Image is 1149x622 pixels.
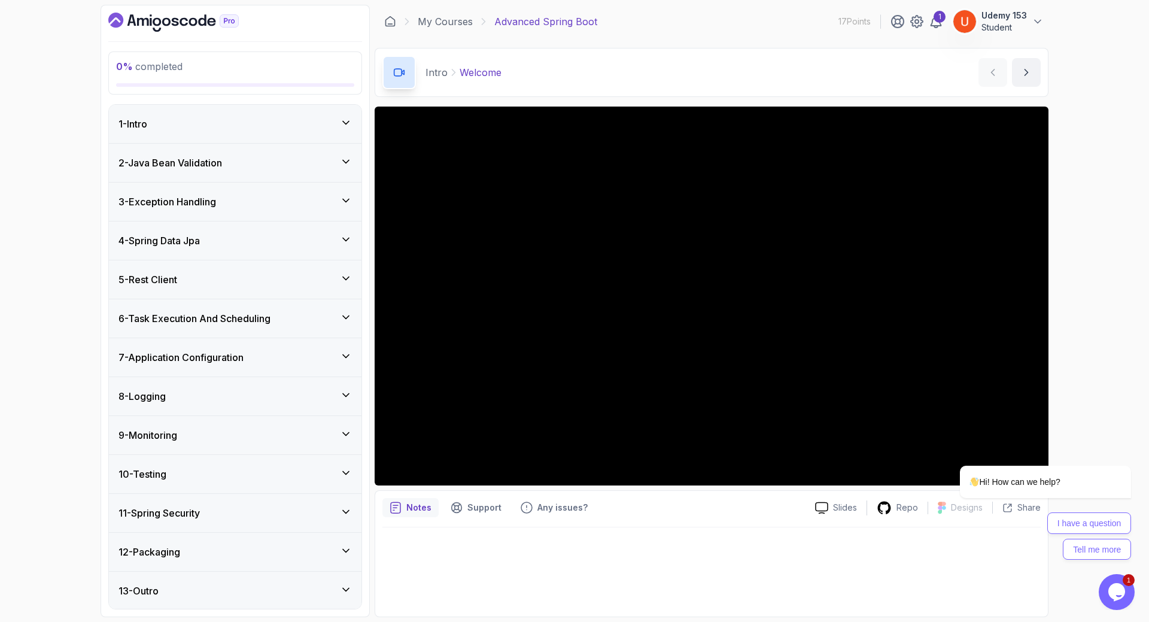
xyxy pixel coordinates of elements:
[118,584,159,598] h3: 13 - Outro
[118,506,200,520] h3: 11 - Spring Security
[934,11,946,23] div: 1
[896,502,918,514] p: Repo
[929,14,943,29] a: 1
[108,13,266,32] a: Dashboard
[118,350,244,365] h3: 7 - Application Configuration
[443,498,509,517] button: Support button
[537,502,588,514] p: Any issues?
[805,502,867,514] a: Slides
[460,65,501,80] p: Welcome
[494,14,597,29] p: Advanced Spring Boot
[418,14,473,29] a: My Courses
[382,498,439,517] button: notes button
[116,60,133,72] span: 0 %
[109,494,361,532] button: 11-Spring Security
[467,502,501,514] p: Support
[109,377,361,415] button: 8-Logging
[109,260,361,299] button: 5-Rest Client
[981,10,1027,22] p: Udemy 153
[118,467,166,481] h3: 10 - Testing
[109,416,361,454] button: 9-Monitoring
[953,10,1044,34] button: user profile imageUdemy 153Student
[867,500,928,515] a: Repo
[981,22,1027,34] p: Student
[513,498,595,517] button: Feedback button
[109,183,361,221] button: 3-Exception Handling
[109,455,361,493] button: 10-Testing
[118,195,216,209] h3: 3 - Exception Handling
[109,299,361,338] button: 6-Task Execution And Scheduling
[978,58,1007,87] button: previous content
[833,502,857,514] p: Slides
[109,338,361,377] button: 7-Application Configuration
[116,60,183,72] span: completed
[118,389,166,403] h3: 8 - Logging
[953,10,976,33] img: user profile image
[109,533,361,571] button: 12-Packaging
[425,65,448,80] p: Intro
[118,272,177,287] h3: 5 - Rest Client
[1012,58,1041,87] button: next content
[922,357,1137,568] iframe: chat widget
[406,502,431,514] p: Notes
[109,572,361,610] button: 13-Outro
[1099,574,1137,610] iframe: chat widget
[118,545,180,559] h3: 12 - Packaging
[109,144,361,182] button: 2-Java Bean Validation
[118,428,177,442] h3: 9 - Monitoring
[384,16,396,28] a: Dashboard
[375,107,1048,486] iframe: 1 - Hi
[118,117,147,131] h3: 1 - Intro
[109,105,361,143] button: 1-Intro
[109,222,361,260] button: 4-Spring Data Jpa
[118,311,270,326] h3: 6 - Task Execution And Scheduling
[838,16,871,28] p: 17 Points
[118,156,222,170] h3: 2 - Java Bean Validation
[118,233,200,248] h3: 4 - Spring Data Jpa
